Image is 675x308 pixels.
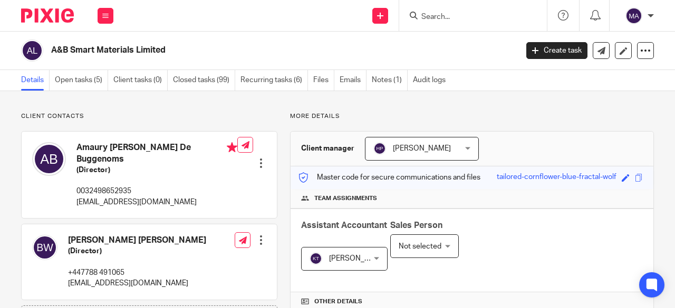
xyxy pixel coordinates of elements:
span: Not selected [399,243,441,250]
a: Recurring tasks (6) [240,70,308,91]
a: Details [21,70,50,91]
img: svg%3E [21,39,43,62]
h4: Amaury [PERSON_NAME] De Buggenoms [76,142,237,165]
p: [EMAIL_ADDRESS][DOMAIN_NAME] [68,278,206,289]
h4: [PERSON_NAME] [PERSON_NAME] [68,235,206,246]
input: Search [420,13,515,22]
p: [EMAIL_ADDRESS][DOMAIN_NAME] [76,197,237,207]
span: Assistant Accountant [301,221,387,230]
a: Files [313,70,334,91]
h3: Client manager [301,143,354,154]
a: Emails [340,70,367,91]
p: +447788 491065 [68,267,206,278]
a: Closed tasks (99) [173,70,235,91]
span: [PERSON_NAME] [393,145,451,152]
a: Notes (1) [372,70,408,91]
a: Audit logs [413,70,451,91]
a: Open tasks (5) [55,70,108,91]
p: Master code for secure communications and files [298,172,480,183]
span: Sales Person [390,221,442,230]
div: tailored-cornflower-blue-fractal-wolf [497,172,616,184]
i: Primary [227,142,237,153]
span: Other details [314,297,362,306]
a: Client tasks (0) [113,70,168,91]
img: svg%3E [625,7,642,24]
img: svg%3E [32,142,66,176]
img: svg%3E [32,235,57,260]
a: Create task [526,42,587,59]
img: svg%3E [373,142,386,155]
p: More details [290,112,654,121]
img: Pixie [21,8,74,23]
h5: (Director) [76,165,237,175]
span: Team assignments [314,194,377,203]
img: svg%3E [310,252,322,265]
h2: A&B Smart Materials Limited [51,45,419,56]
h5: (Director) [68,246,206,256]
p: Client contacts [21,112,277,121]
p: 0032498652935 [76,186,237,196]
span: [PERSON_NAME] [329,255,387,262]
